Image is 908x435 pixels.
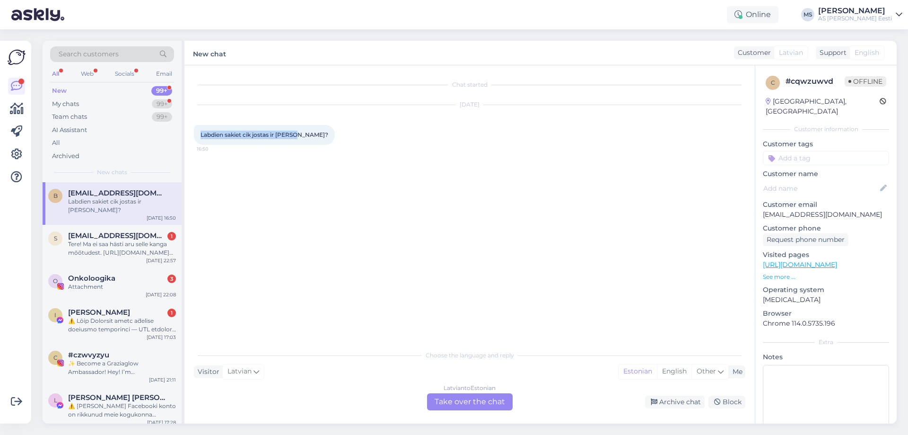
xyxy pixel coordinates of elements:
p: Customer email [763,200,889,210]
div: [DATE] 17:28 [147,419,176,426]
div: Email [154,68,174,80]
div: Attachment [68,283,176,291]
span: New chats [97,168,127,177]
p: See more ... [763,273,889,281]
p: Customer name [763,169,889,179]
div: [DATE] 21:11 [149,376,176,383]
div: Labdien sakiet cik jostas ir [PERSON_NAME]? [68,197,176,214]
p: Browser [763,309,889,319]
span: Latvian [779,48,803,58]
div: Team chats [52,112,87,122]
span: #czwvyzyu [68,351,109,359]
div: 99+ [151,86,172,96]
div: MS [801,8,814,21]
div: AS [PERSON_NAME] Eesti [818,15,892,22]
span: Lordo Alder [68,393,166,402]
div: Visitor [194,367,219,377]
span: bucisz@inbox.lv [68,189,166,197]
div: English [657,364,691,379]
p: Notes [763,352,889,362]
div: Tere! Ma ei saa hästi aru selle kanga mõõtudest. [URL][DOMAIN_NAME][PERSON_NAME] Kas tegu on tüki... [68,240,176,257]
span: b [53,192,58,199]
div: Take over the chat [427,393,513,410]
div: 99+ [152,99,172,109]
span: ILomjota OGrand [68,308,130,317]
div: Request phone number [763,233,848,246]
div: Choose the language and reply [194,351,745,360]
p: Customer tags [763,139,889,149]
div: 99+ [152,112,172,122]
p: [MEDICAL_DATA] [763,295,889,305]
div: All [50,68,61,80]
div: My chats [52,99,79,109]
p: Visited pages [763,250,889,260]
div: Archive chat [645,396,705,408]
span: siretlahemaa@gmail.com [68,231,166,240]
div: Chat started [194,80,745,89]
div: [DATE] 22:57 [146,257,176,264]
div: [DATE] 16:50 [147,214,176,222]
div: New [52,86,67,96]
div: [DATE] 17:03 [147,334,176,341]
input: Add name [763,183,878,194]
span: Other [697,367,716,375]
span: Onkoloogika [68,274,115,283]
div: ✨ Become a Graziaglow Ambassador! Hey! I’m [PERSON_NAME] from Graziaglow 👋 – the go-to eyewear br... [68,359,176,376]
span: s [54,235,57,242]
div: Socials [113,68,136,80]
span: c [53,354,58,361]
span: c [771,79,775,86]
span: O [53,277,58,284]
div: # cqwzuwvd [786,76,845,87]
span: I [54,311,56,319]
img: Askly Logo [8,48,26,66]
div: Extra [763,338,889,346]
div: ⚠️ Lōip Dolorsit ametc ad̄elīse doeiusmo temporinci — UTL etdolore magnaa. # E.117819 Admin ven... [68,317,176,334]
div: Online [727,6,778,23]
p: [EMAIL_ADDRESS][DOMAIN_NAME] [763,210,889,220]
div: Customer information [763,125,889,133]
div: All [52,138,60,148]
p: Chrome 114.0.5735.196 [763,319,889,328]
div: 1 [167,232,176,240]
span: Latvian [227,366,252,377]
span: Labdien sakiet cik jostas ir [PERSON_NAME]? [201,131,328,138]
div: Latvian to Estonian [444,384,496,392]
div: Support [816,48,847,58]
span: 16:50 [197,145,232,152]
div: Estonian [619,364,657,379]
div: [DATE] [194,100,745,109]
div: [DATE] 22:08 [146,291,176,298]
div: AI Assistant [52,125,87,135]
div: Me [729,367,742,377]
span: L [54,397,57,404]
div: Customer [734,48,771,58]
a: [PERSON_NAME]AS [PERSON_NAME] Eesti [818,7,902,22]
p: Customer phone [763,223,889,233]
div: ⚠️ [PERSON_NAME] Facebooki konto on rikkunud meie kogukonna standardeid. Meie süsteem on saanud p... [68,402,176,419]
div: Block [708,396,745,408]
label: New chat [193,46,226,59]
div: Web [79,68,96,80]
div: [PERSON_NAME] [818,7,892,15]
div: 1 [167,309,176,317]
div: [GEOGRAPHIC_DATA], [GEOGRAPHIC_DATA] [766,97,880,116]
span: English [855,48,879,58]
input: Add a tag [763,151,889,165]
div: Archived [52,151,79,161]
div: 3 [167,275,176,283]
a: [URL][DOMAIN_NAME] [763,260,837,269]
p: Operating system [763,285,889,295]
span: Search customers [59,49,119,59]
span: Offline [845,76,886,87]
